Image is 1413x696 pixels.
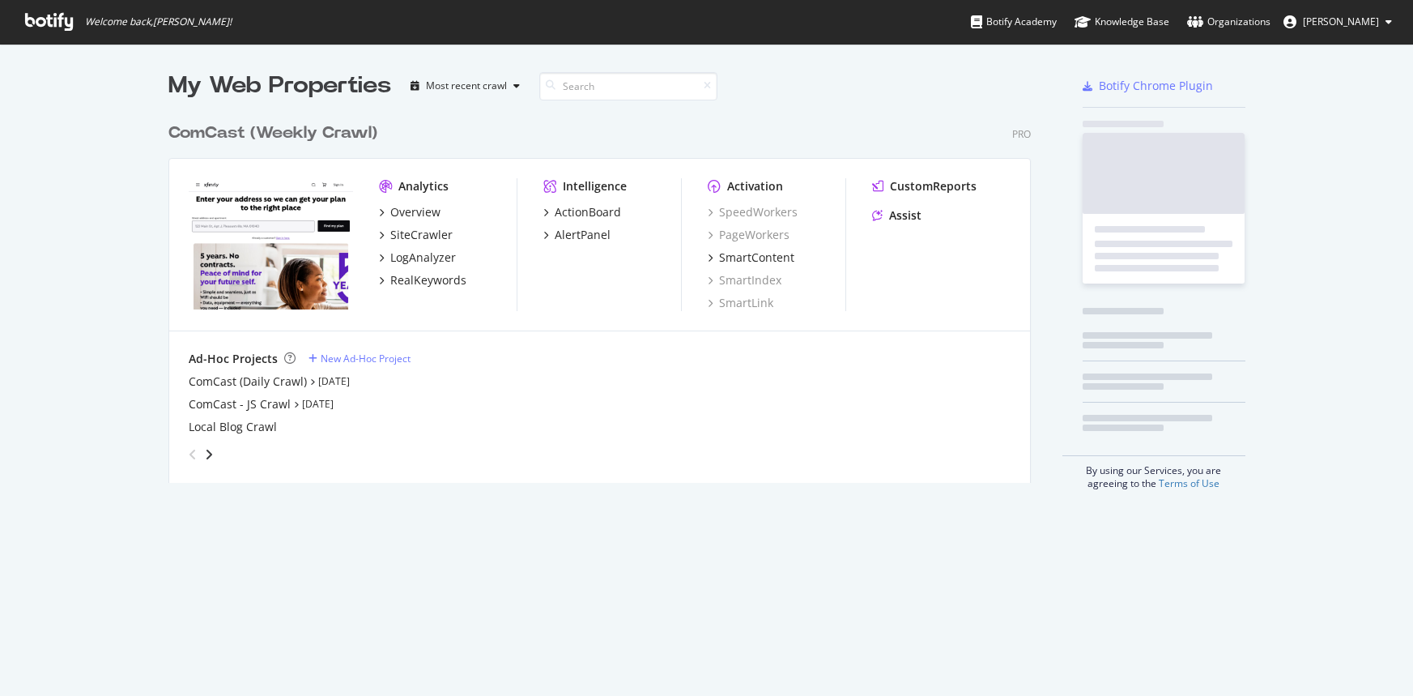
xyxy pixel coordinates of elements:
[708,250,794,266] a: SmartContent
[708,295,773,311] a: SmartLink
[189,374,307,390] a: ComCast (Daily Crawl)
[318,374,350,388] a: [DATE]
[404,73,526,99] button: Most recent crawl
[543,204,621,220] a: ActionBoard
[168,122,384,145] a: ComCast (Weekly Crawl)
[189,351,278,367] div: Ad-Hoc Projects
[708,227,789,243] a: PageWorkers
[182,442,203,468] div: angle-left
[1062,455,1245,490] div: By using our Services, you are agreeing to the
[379,204,440,220] a: Overview
[1075,14,1169,30] div: Knowledge Base
[379,227,453,243] a: SiteCrawler
[168,122,377,145] div: ComCast (Weekly Crawl)
[872,178,977,194] a: CustomReports
[1083,78,1213,94] a: Botify Chrome Plugin
[390,250,456,266] div: LogAnalyzer
[189,396,291,412] a: ComCast - JS Crawl
[890,178,977,194] div: CustomReports
[379,272,466,288] a: RealKeywords
[1012,127,1031,141] div: Pro
[168,70,391,102] div: My Web Properties
[168,102,1044,483] div: grid
[872,207,921,224] a: Assist
[727,178,783,194] div: Activation
[302,397,334,411] a: [DATE]
[426,81,507,91] div: Most recent crawl
[555,227,611,243] div: AlertPanel
[398,178,449,194] div: Analytics
[563,178,627,194] div: Intelligence
[1187,14,1270,30] div: Organizations
[189,178,353,310] img: www.xfinity.com
[1303,15,1379,28] span: Ryan Blair
[309,352,411,365] a: New Ad-Hoc Project
[719,250,794,266] div: SmartContent
[708,272,781,288] a: SmartIndex
[390,227,453,243] div: SiteCrawler
[971,14,1057,30] div: Botify Academy
[85,15,232,28] span: Welcome back, [PERSON_NAME] !
[321,352,411,365] div: New Ad-Hoc Project
[543,227,611,243] a: AlertPanel
[708,204,798,220] a: SpeedWorkers
[555,204,621,220] div: ActionBoard
[539,72,717,100] input: Search
[390,204,440,220] div: Overview
[1099,78,1213,94] div: Botify Chrome Plugin
[203,446,215,463] div: angle-right
[390,272,466,288] div: RealKeywords
[889,207,921,224] div: Assist
[379,250,456,266] a: LogAnalyzer
[1159,476,1219,490] a: Terms of Use
[189,419,277,435] a: Local Blog Crawl
[1270,9,1405,35] button: [PERSON_NAME]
